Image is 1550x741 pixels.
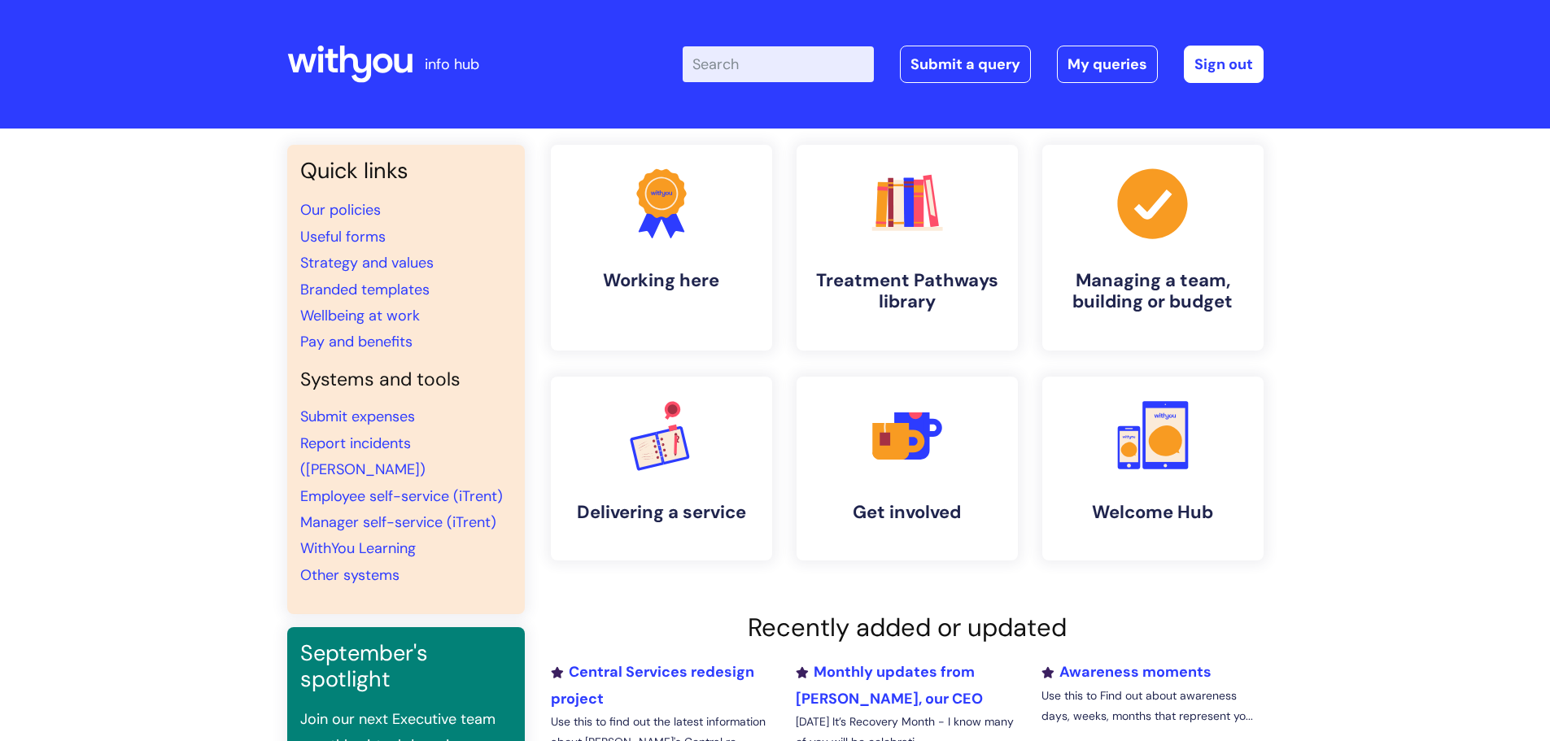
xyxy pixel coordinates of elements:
[1055,270,1251,313] h4: Managing a team, building or budget
[300,280,430,299] a: Branded templates
[900,46,1031,83] a: Submit a query
[564,270,759,291] h4: Working here
[425,51,479,77] p: info hub
[300,332,413,351] a: Pay and benefits
[796,662,983,708] a: Monthly updates from [PERSON_NAME], our CEO
[300,368,512,391] h4: Systems and tools
[300,407,415,426] a: Submit expenses
[1055,502,1251,523] h4: Welcome Hub
[797,145,1018,351] a: Treatment Pathways library
[1057,46,1158,83] a: My queries
[564,502,759,523] h4: Delivering a service
[810,270,1005,313] h4: Treatment Pathways library
[300,253,434,272] a: Strategy and values
[1041,686,1263,726] p: Use this to Find out about awareness days, weeks, months that represent yo...
[797,377,1018,560] a: Get involved
[551,145,772,351] a: Working here
[683,46,874,82] input: Search
[1041,662,1212,682] a: Awareness moments
[1042,377,1264,560] a: Welcome Hub
[551,662,754,708] a: Central Services redesign project
[551,612,1264,643] h2: Recently added or updated
[300,306,420,325] a: Wellbeing at work
[551,377,772,560] a: Delivering a service
[300,486,503,506] a: Employee self-service (iTrent)
[1042,145,1264,351] a: Managing a team, building or budget
[300,512,496,532] a: Manager self-service (iTrent)
[1184,46,1264,83] a: Sign out
[300,434,426,479] a: Report incidents ([PERSON_NAME])
[300,158,512,184] h3: Quick links
[300,565,400,585] a: Other systems
[300,640,512,693] h3: September's spotlight
[810,502,1005,523] h4: Get involved
[300,227,386,246] a: Useful forms
[683,46,1264,83] div: | -
[300,538,416,558] a: WithYou Learning
[300,200,381,220] a: Our policies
